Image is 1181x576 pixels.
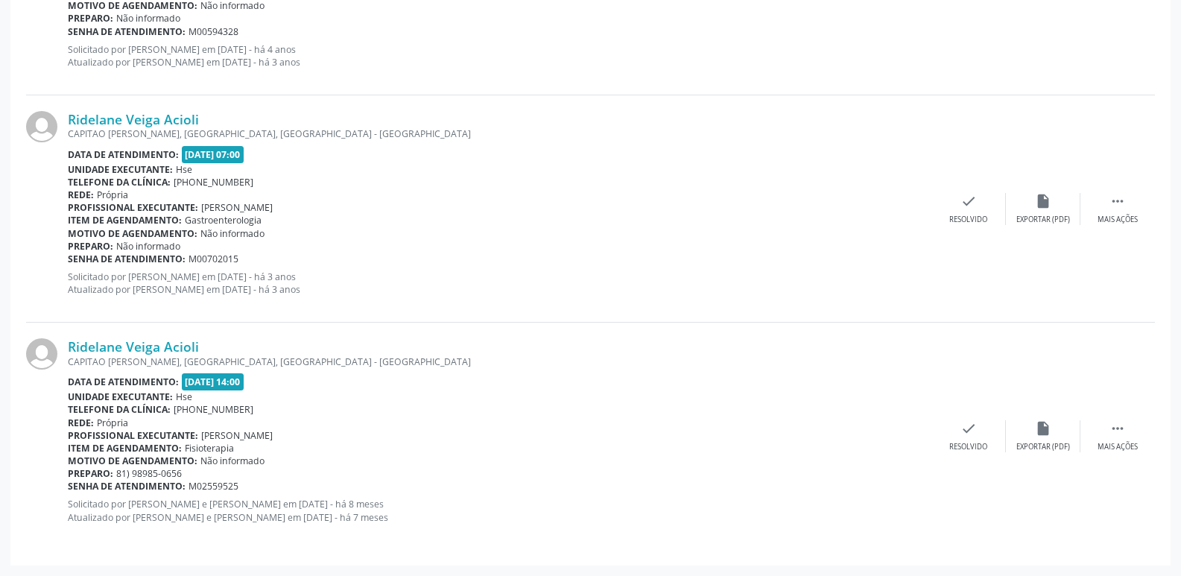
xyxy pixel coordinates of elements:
div: Mais ações [1098,215,1138,225]
div: Mais ações [1098,442,1138,452]
span: [DATE] 14:00 [182,373,244,390]
b: Telefone da clínica: [68,403,171,416]
span: Não informado [200,227,265,240]
b: Telefone da clínica: [68,176,171,189]
p: Solicitado por [PERSON_NAME] em [DATE] - há 3 anos Atualizado por [PERSON_NAME] em [DATE] - há 3 ... [68,270,931,296]
img: img [26,338,57,370]
b: Preparo: [68,240,113,253]
span: Não informado [200,455,265,467]
span: Não informado [116,240,180,253]
div: CAPITAO [PERSON_NAME], [GEOGRAPHIC_DATA], [GEOGRAPHIC_DATA] - [GEOGRAPHIC_DATA] [68,127,931,140]
div: Resolvido [949,442,987,452]
a: Ridelane Veiga Acioli [68,338,199,355]
b: Preparo: [68,12,113,25]
b: Senha de atendimento: [68,480,186,493]
b: Motivo de agendamento: [68,227,197,240]
a: Ridelane Veiga Acioli [68,111,199,127]
span: [PERSON_NAME] [201,201,273,214]
img: img [26,111,57,142]
span: M00594328 [189,25,238,38]
b: Rede: [68,417,94,429]
span: [PHONE_NUMBER] [174,176,253,189]
b: Unidade executante: [68,163,173,176]
i: check [960,193,977,209]
span: Hse [176,163,192,176]
div: Exportar (PDF) [1016,215,1070,225]
span: Gastroenterologia [185,214,262,227]
span: M02559525 [189,480,238,493]
span: Hse [176,390,192,403]
span: [PERSON_NAME] [201,429,273,442]
b: Item de agendamento: [68,214,182,227]
b: Rede: [68,189,94,201]
span: M00702015 [189,253,238,265]
i: insert_drive_file [1035,420,1051,437]
b: Preparo: [68,467,113,480]
span: Não informado [116,12,180,25]
p: Solicitado por [PERSON_NAME] e [PERSON_NAME] em [DATE] - há 8 meses Atualizado por [PERSON_NAME] ... [68,498,931,523]
i:  [1109,193,1126,209]
b: Motivo de agendamento: [68,455,197,467]
b: Unidade executante: [68,390,173,403]
i: insert_drive_file [1035,193,1051,209]
b: Data de atendimento: [68,376,179,388]
span: Própria [97,417,128,429]
span: [DATE] 07:00 [182,146,244,163]
span: 81) 98985-0656 [116,467,182,480]
b: Data de atendimento: [68,148,179,161]
span: Própria [97,189,128,201]
div: Resolvido [949,215,987,225]
span: [PHONE_NUMBER] [174,403,253,416]
p: Solicitado por [PERSON_NAME] em [DATE] - há 4 anos Atualizado por [PERSON_NAME] em [DATE] - há 3 ... [68,43,931,69]
b: Item de agendamento: [68,442,182,455]
div: Exportar (PDF) [1016,442,1070,452]
b: Senha de atendimento: [68,25,186,38]
span: Fisioterapia [185,442,234,455]
i:  [1109,420,1126,437]
div: CAPITAO [PERSON_NAME], [GEOGRAPHIC_DATA], [GEOGRAPHIC_DATA] - [GEOGRAPHIC_DATA] [68,355,931,368]
i: check [960,420,977,437]
b: Senha de atendimento: [68,253,186,265]
b: Profissional executante: [68,429,198,442]
b: Profissional executante: [68,201,198,214]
